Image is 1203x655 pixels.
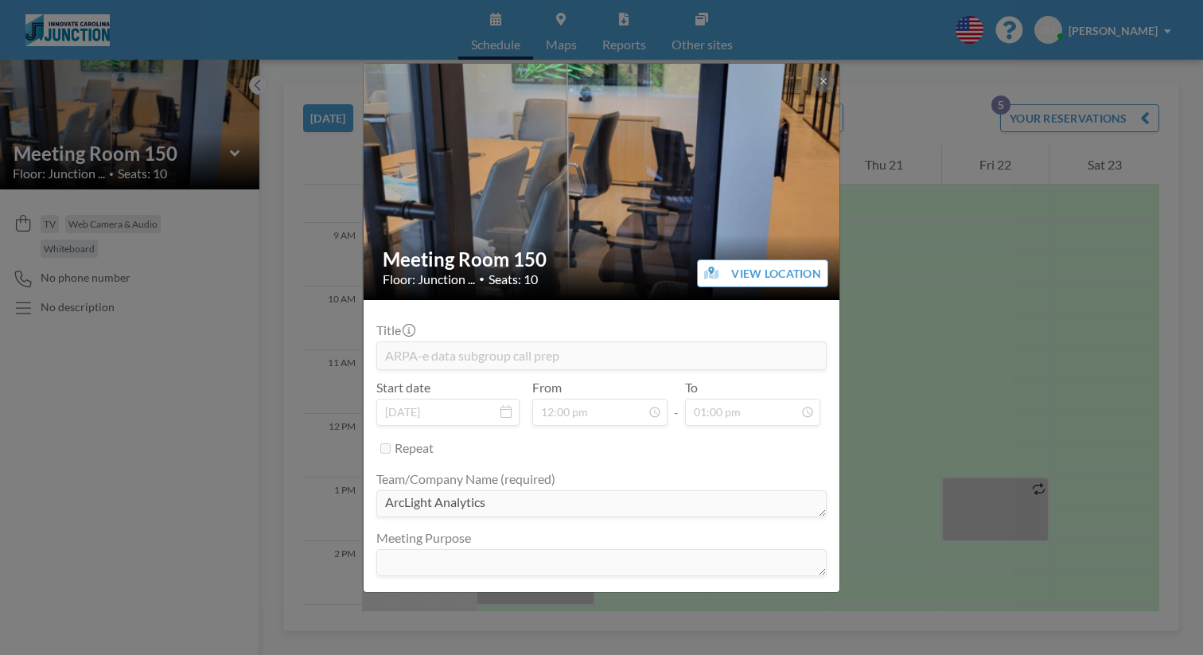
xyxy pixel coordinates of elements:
span: • [479,273,485,285]
span: Seats: 10 [489,271,538,287]
label: Team/Company Name (required) [376,471,555,487]
label: Meeting Purpose [376,530,471,546]
label: Title [376,322,414,338]
h2: Meeting Room 150 [383,248,822,271]
span: Floor: Junction ... [383,271,475,287]
button: VIEW LOCATION [697,259,828,287]
img: 537.jpg [364,62,841,302]
span: - [674,385,679,420]
label: Start date [376,380,430,396]
label: From [532,380,562,396]
label: Repeat [395,440,434,456]
label: To [685,380,698,396]
input: (No title) [377,342,826,369]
